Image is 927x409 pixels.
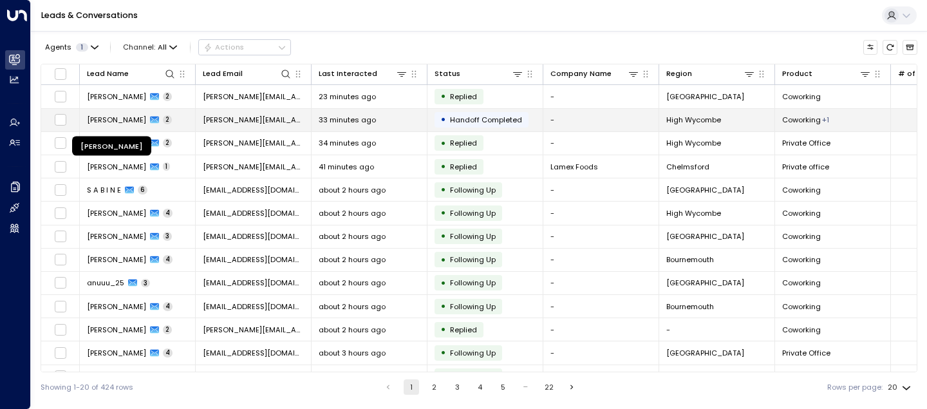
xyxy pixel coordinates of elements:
[543,202,659,224] td: -
[666,278,744,288] span: Twickenham
[87,301,146,312] span: Ollie McMillan
[163,302,173,311] span: 4
[782,254,821,265] span: Coworking
[450,185,496,195] span: Following Up
[203,115,304,125] span: esther@onlinemediaworks.co.uk
[782,185,821,195] span: Coworking
[163,348,173,357] span: 4
[450,348,496,358] span: Following Up
[888,379,913,395] div: 20
[319,91,376,102] span: 23 minutes ago
[54,207,67,220] span: Toggle select row
[440,368,446,385] div: •
[87,162,146,172] span: Ben Jones
[782,68,871,80] div: Product
[450,278,496,288] span: Following Up
[198,39,291,55] button: Actions
[72,137,151,156] div: [PERSON_NAME]
[203,91,304,102] span: john.a.wise@outlook.com
[319,325,386,335] span: about 2 hours ago
[473,379,488,395] button: Go to page 4
[564,379,579,395] button: Go to next page
[449,379,465,395] button: Go to page 3
[435,68,460,80] div: Status
[450,254,496,265] span: Following Up
[87,68,176,80] div: Lead Name
[319,138,376,148] span: 34 minutes ago
[782,208,821,218] span: Coworking
[450,325,477,335] span: Replied
[543,295,659,318] td: -
[543,365,659,388] td: -
[550,162,598,172] span: Lamex Foods
[440,251,446,269] div: •
[119,40,182,54] button: Channel:All
[163,232,172,241] span: 3
[782,68,812,80] div: Product
[203,231,304,242] span: laramcclurehypnotherapy@gmail.com
[319,162,374,172] span: 41 minutes ago
[666,138,721,148] span: High Wycombe
[54,230,67,243] span: Toggle select row
[450,208,496,218] span: Following Up
[203,68,292,80] div: Lead Email
[141,279,150,288] span: 3
[666,371,744,381] span: York
[319,231,386,242] span: about 2 hours ago
[87,68,129,80] div: Lead Name
[435,68,523,80] div: Status
[518,379,534,395] div: …
[203,325,304,335] span: angela@292graphics.co.uk
[440,274,446,292] div: •
[54,90,67,103] span: Toggle select row
[543,178,659,201] td: -
[440,135,446,152] div: •
[440,227,446,245] div: •
[163,162,170,171] span: 1
[198,39,291,55] div: Button group with a nested menu
[782,371,821,381] span: Coworking
[319,115,376,125] span: 33 minutes ago
[163,138,172,147] span: 2
[782,231,821,242] span: Coworking
[54,323,67,336] span: Toggle select row
[163,209,173,218] span: 4
[87,254,146,265] span: Luke
[54,370,67,383] span: Toggle select row
[87,115,146,125] span: Esther Partridge-Warner
[319,254,386,265] span: about 2 hours ago
[54,300,67,313] span: Toggle select row
[440,181,446,198] div: •
[782,115,821,125] span: Coworking
[666,68,692,80] div: Region
[782,301,821,312] span: Coworking
[54,160,67,173] span: Toggle select row
[666,231,744,242] span: York
[666,115,721,125] span: High Wycombe
[203,301,304,312] span: studio@olliemcmillan.co.uk
[543,85,659,108] td: -
[404,379,419,395] button: page 1
[666,185,744,195] span: Twickenham
[203,68,243,80] div: Lead Email
[666,254,714,265] span: Bournemouth
[450,115,522,125] span: Handoff Completed
[782,162,829,172] span: Private office
[550,68,612,80] div: Company Name
[863,40,878,55] button: Customize
[543,318,659,341] td: -
[440,344,446,361] div: •
[203,254,304,265] span: lukesford@gmail.com
[87,91,146,102] span: John Wise
[41,382,133,393] div: Showing 1-20 of 424 rows
[495,379,510,395] button: Go to page 5
[543,225,659,248] td: -
[659,318,775,341] td: -
[450,162,477,172] span: Replied
[76,43,88,52] span: 1
[380,379,580,395] nav: pagination navigation
[666,91,744,102] span: Twickenham
[782,325,821,335] span: Coworking
[550,68,639,80] div: Company Name
[543,132,659,155] td: -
